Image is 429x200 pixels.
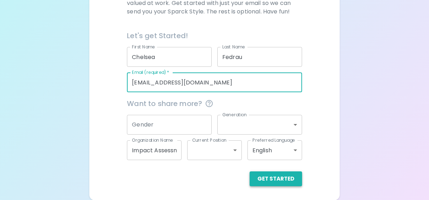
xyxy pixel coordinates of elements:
label: Email (required) [132,69,169,75]
label: Last Name [222,44,245,50]
label: Current Position [192,137,227,143]
button: Get Started [250,171,302,186]
label: First Name [132,44,155,50]
label: Generation [222,112,247,118]
label: Preferred Language [252,137,295,143]
span: Want to share more? [127,98,302,109]
div: English [247,140,302,160]
label: Organization Name [132,137,173,143]
h6: Let's get Started! [127,30,302,41]
svg: This information is completely confidential and only used for aggregated appreciation studies at ... [205,99,213,108]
